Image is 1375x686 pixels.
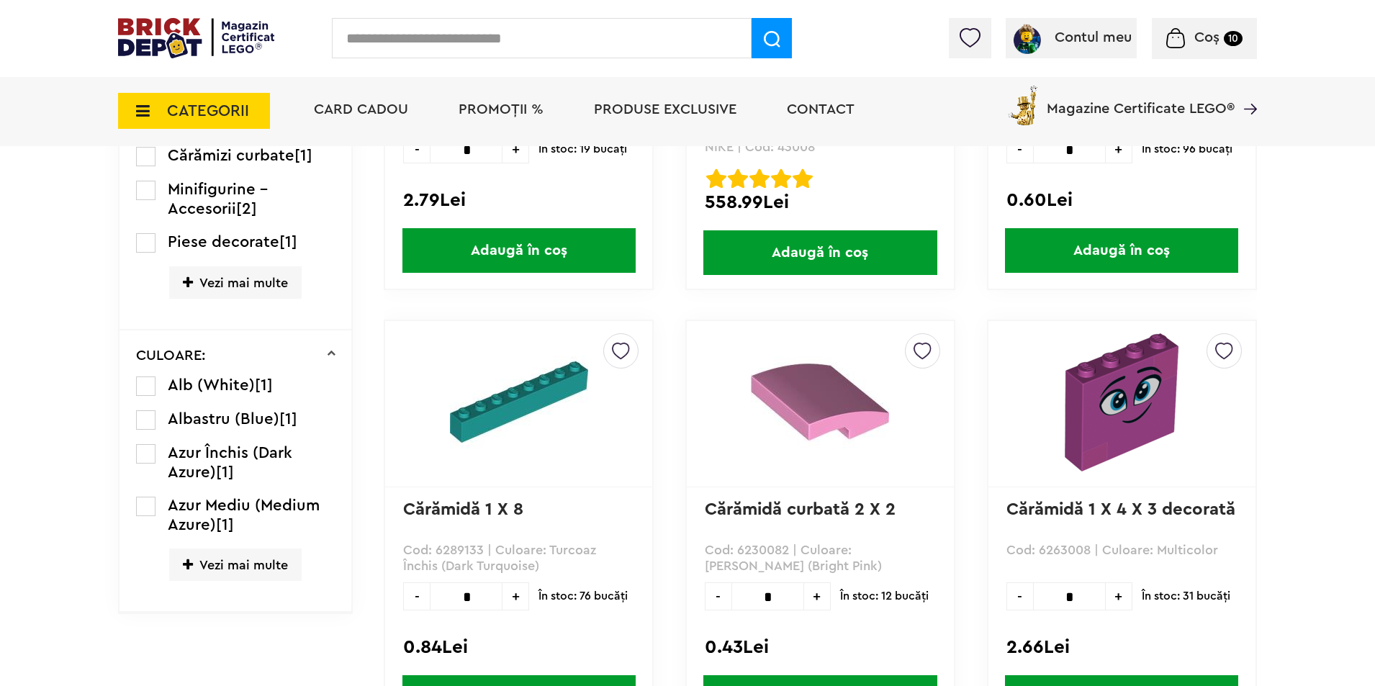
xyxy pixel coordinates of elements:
img: Evaluare cu stele [706,168,726,189]
span: În stoc: 76 bucăţi [538,582,628,610]
div: 2.79Lei [403,191,634,209]
span: Minifigurine - Accesorii [168,181,268,217]
span: - [1006,135,1033,163]
span: Albastru (Blue) [168,411,279,427]
a: Adaugă în coș [385,228,652,273]
span: Alb (White) [168,377,255,393]
a: Cărămidă curbată 2 X 2 [705,501,896,518]
div: 0.84Lei [403,638,634,656]
div: 2.66Lei [1006,638,1237,656]
span: + [804,582,831,610]
a: Contact [787,102,855,117]
span: + [502,582,529,610]
span: În stoc: 96 bucăţi [1142,135,1232,163]
span: Vezi mai multe [169,266,302,299]
img: Cărămidă curbată 2 X 2 [751,333,889,471]
p: Cod: 6230082 | Culoare: [PERSON_NAME] (Bright Pink) [705,542,936,574]
span: Contul meu [1055,30,1132,45]
p: Cod: 6263008 | Culoare: Multicolor [1006,542,1237,574]
span: Azur Mediu (Medium Azure) [168,497,320,533]
span: În stoc: 12 bucăţi [840,582,929,610]
a: PROMOȚII % [459,102,544,117]
div: 0.43Lei [705,638,936,656]
img: Cărămidă 1 X 8 [450,333,588,471]
span: [1] [216,464,234,480]
span: În stoc: 19 bucăţi [538,135,627,163]
span: [1] [294,148,312,163]
a: Contul meu [1011,30,1132,45]
span: + [502,135,529,163]
p: NIKE | Cod: 43008 [705,140,936,153]
img: Evaluare cu stele [771,168,791,189]
span: Piese decorate [168,234,279,250]
span: - [705,582,731,610]
span: - [403,135,430,163]
span: [1] [255,377,273,393]
span: Vezi mai multe [169,549,302,581]
span: + [1106,135,1132,163]
span: În stoc: 31 bucăţi [1142,582,1230,610]
span: Cărămizi curbate [168,148,294,163]
span: + [1106,582,1132,610]
img: Evaluare cu stele [793,168,813,189]
div: 558.99Lei [705,193,936,212]
p: CULOARE: [136,348,206,363]
span: [1] [279,411,297,427]
a: Card Cadou [314,102,408,117]
a: Cărămidă 1 X 4 X 3 decorată [1006,501,1235,518]
a: Magazine Certificate LEGO® [1235,83,1257,97]
span: Magazine Certificate LEGO® [1047,83,1235,116]
small: 10 [1224,31,1243,46]
span: [1] [216,517,234,533]
a: Produse exclusive [594,102,736,117]
span: [1] [279,234,297,250]
span: CATEGORII [167,103,249,119]
p: Cod: 6289133 | Culoare: Turcoaz Închis (Dark Turquoise) [403,542,634,574]
img: Evaluare cu stele [728,168,748,189]
img: Evaluare cu stele [749,168,770,189]
span: Adaugă în coș [703,230,937,275]
img: Cărămidă 1 X 4 X 3 decorată [1052,333,1191,471]
a: Adaugă în coș [687,230,954,275]
span: - [1006,582,1033,610]
span: Adaugă în coș [1005,228,1238,273]
span: Coș [1194,30,1220,45]
span: Azur Închis (Dark Azure) [168,445,292,480]
div: 0.60Lei [1006,191,1237,209]
a: Adaugă în coș [988,228,1255,273]
span: [2] [236,201,257,217]
span: Adaugă în coș [402,228,636,273]
a: Cărămidă 1 X 8 [403,501,523,518]
span: - [403,582,430,610]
